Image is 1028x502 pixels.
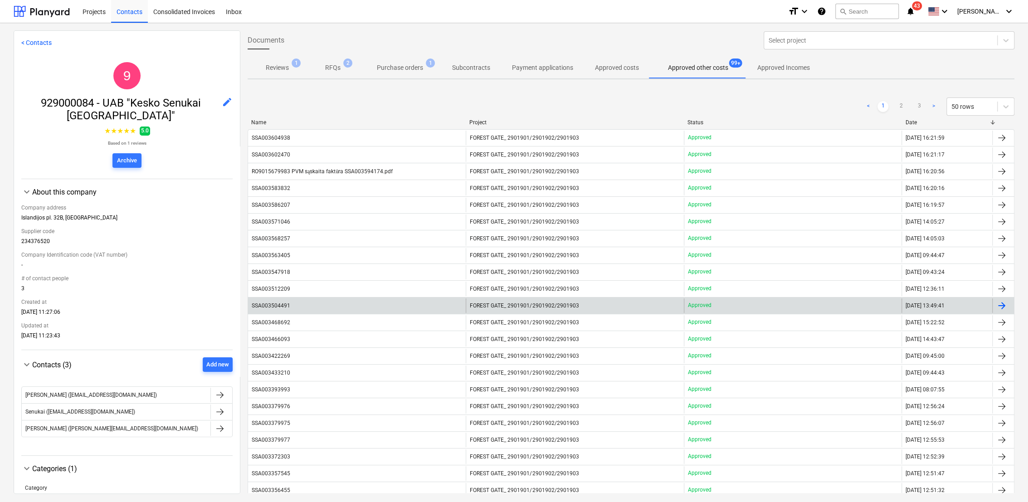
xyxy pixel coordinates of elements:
div: Created at [21,295,233,309]
p: Approved [688,251,711,259]
a: Previous page [863,101,874,112]
p: Approved Incomes [757,63,810,73]
span: FOREST GATE_ 2901901/2901902/2901903 [470,370,579,376]
a: Page 1 is your current page [877,101,888,112]
div: [DATE] 16:20:16 [906,185,945,191]
div: SSA003568257 [252,235,290,242]
span: FOREST GATE_ 2901901/2901902/2901903 [470,437,579,443]
span: FOREST GATE_ 2901901/2901902/2901903 [470,219,579,225]
div: SSA003547918 [252,269,290,275]
div: [DATE] 14:43:47 [906,336,945,342]
span: ★ [130,126,136,136]
div: Categories (1) [21,463,233,474]
span: ★ [111,126,117,136]
div: [DATE] 09:44:47 [906,252,945,258]
i: keyboard_arrow_down [799,6,810,17]
span: FOREST GATE_ 2901901/2901902/2901903 [470,470,579,477]
p: Reviews [266,63,289,73]
span: ★ [104,126,111,136]
i: notifications [906,6,915,17]
div: Categories (1) [32,464,233,473]
p: Approved [688,318,711,326]
span: 43 [912,1,922,10]
div: SSA003356455 [252,487,290,493]
p: Approved [688,352,711,360]
div: [DATE] 08:07:55 [906,386,945,393]
p: Approved [688,201,711,209]
p: Approved [688,469,711,477]
div: Supplier code [21,224,233,238]
span: FOREST GATE_ 2901901/2901902/2901903 [470,453,579,460]
p: Approved [688,302,711,309]
p: Payment applications [512,63,573,73]
div: SSA003393993 [252,386,290,393]
span: FOREST GATE_ 2901901/2901902/2901903 [470,353,579,359]
span: 9 [123,68,131,83]
div: Updated at [21,319,233,332]
p: Approved [688,369,711,376]
div: RO9015679983 PVM sąskaita faktūra SSA003594174.pdf [252,168,393,175]
p: Approved [688,167,711,175]
div: [DATE] 12:55:53 [906,437,945,443]
span: keyboard_arrow_down [21,186,32,197]
span: FOREST GATE_ 2901901/2901902/2901903 [470,420,579,426]
span: FOREST GATE_ 2901901/2901902/2901903 [470,302,579,309]
div: SSA003512209 [252,286,290,292]
p: Approved [688,419,711,427]
div: [DATE] 15:22:52 [906,319,945,326]
div: SSA003466093 [252,336,290,342]
div: Date [906,119,989,126]
span: Documents [248,35,284,46]
div: [PERSON_NAME] ([EMAIL_ADDRESS][DOMAIN_NAME]) [25,392,157,398]
div: [DATE] 12:52:39 [906,453,945,460]
a: Next page [928,101,939,112]
span: 1 [292,58,301,68]
div: [DATE] 12:51:47 [906,470,945,477]
div: SSA003422269 [252,353,290,359]
div: Contacts (3)Add new [21,357,233,372]
button: Search [835,4,899,19]
span: search [839,8,847,15]
div: Project [469,119,680,126]
iframe: Chat Widget [983,458,1028,502]
span: keyboard_arrow_down [21,359,32,370]
p: Purchase orders [377,63,423,73]
span: FOREST GATE_ 2901901/2901902/2901903 [470,286,579,292]
div: [DATE] 14:05:27 [906,219,945,225]
div: SSA003504491 [252,302,290,309]
span: Contacts (3) [32,361,72,369]
p: Subcontracts [452,63,490,73]
div: SSA003571046 [252,219,290,225]
p: Approved [688,134,711,141]
div: [DATE] 16:21:59 [906,135,945,141]
span: 929000084 - UAB "Kesko Senukai [GEOGRAPHIC_DATA]" [21,97,222,122]
span: edit [222,97,233,107]
span: 1 [426,58,435,68]
p: RFQs [325,63,341,73]
p: Based on 1 reviews [104,140,150,146]
p: Approved [688,184,711,192]
div: Contacts (3)Add new [21,372,233,448]
div: About this company [21,186,233,197]
p: Approved costs [595,63,639,73]
div: Senukai ([EMAIL_ADDRESS][DOMAIN_NAME]) [25,409,135,415]
div: [DATE] 11:27:06 [21,309,233,319]
div: Name [251,119,462,126]
span: FOREST GATE_ 2901901/2901902/2901903 [470,403,579,409]
div: - [21,262,233,272]
div: SSA003586207 [252,202,290,208]
div: Islandijos pl. 32B, [GEOGRAPHIC_DATA] [21,214,233,224]
p: Approved [688,486,711,494]
div: [DATE] 13:49:41 [906,302,945,309]
div: # of contact people [21,272,233,285]
div: 929000084 [113,62,141,89]
div: SSA003604938 [252,135,290,141]
div: SSA003379977 [252,437,290,443]
div: SSA003379976 [252,403,290,409]
i: format_size [788,6,799,17]
button: Archive [112,153,141,168]
div: SSA003379975 [252,420,290,426]
span: ★ [117,126,123,136]
span: keyboard_arrow_down [21,463,32,474]
a: Page 2 [896,101,906,112]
